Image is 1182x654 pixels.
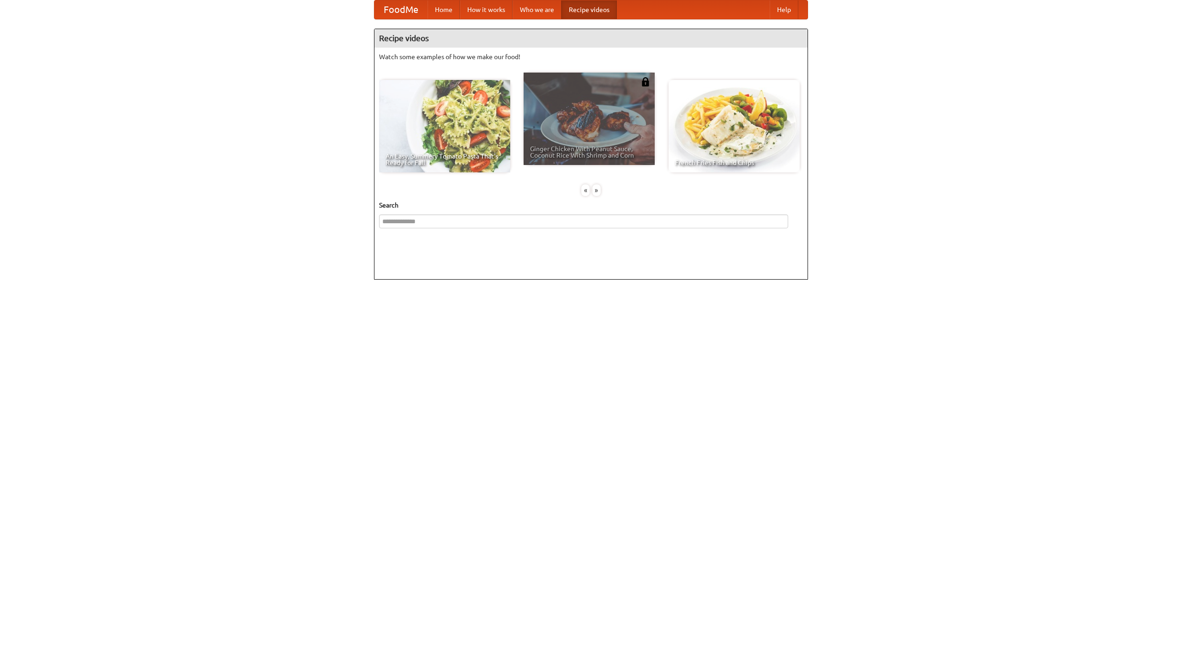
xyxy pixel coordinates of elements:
[379,201,803,210] h5: Search
[561,0,617,19] a: Recipe videos
[770,0,798,19] a: Help
[379,52,803,61] p: Watch some examples of how we make our food!
[592,184,601,196] div: »
[669,80,800,172] a: French Fries Fish and Chips
[513,0,561,19] a: Who we are
[675,159,793,166] span: French Fries Fish and Chips
[374,29,808,48] h4: Recipe videos
[379,80,510,172] a: An Easy, Summery Tomato Pasta That's Ready for Fall
[581,184,590,196] div: «
[386,153,504,166] span: An Easy, Summery Tomato Pasta That's Ready for Fall
[428,0,460,19] a: Home
[641,77,650,86] img: 483408.png
[374,0,428,19] a: FoodMe
[460,0,513,19] a: How it works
